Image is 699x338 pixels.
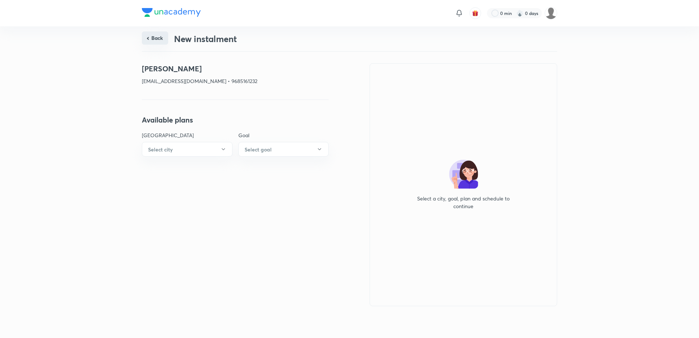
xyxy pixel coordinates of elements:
[238,131,329,139] p: Goal
[545,7,557,19] img: PRADEEP KADAM
[469,7,481,19] button: avatar
[245,146,272,153] h6: Select goal
[412,195,515,210] p: Select a city, goal, plan and schedule to continue
[142,31,168,45] button: Back
[238,142,329,157] button: Select goal
[174,34,237,44] h3: New instalment
[142,131,233,139] p: [GEOGRAPHIC_DATA]
[148,146,173,153] h6: Select city
[142,8,201,17] img: Company Logo
[142,114,329,125] h4: Available plans
[142,8,201,19] a: Company Logo
[142,77,329,85] p: [EMAIL_ADDRESS][DOMAIN_NAME] • 9685161232
[472,10,479,16] img: avatar
[516,10,524,17] img: streak
[142,142,233,157] button: Select city
[142,63,329,74] h4: [PERSON_NAME]
[449,159,478,189] img: no-plan-selected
